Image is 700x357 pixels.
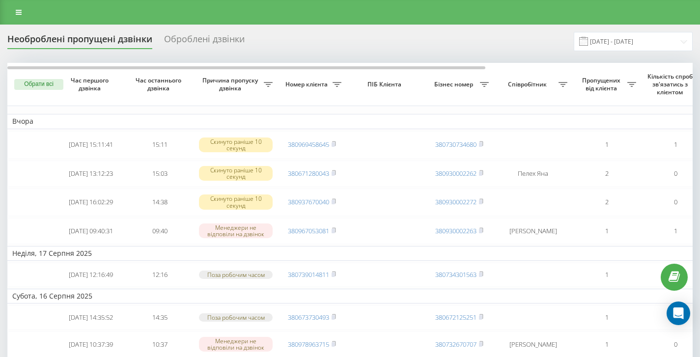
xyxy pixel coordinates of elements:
a: 380732670707 [435,340,476,349]
span: Номер клієнта [282,81,333,88]
td: 1 [572,305,641,330]
div: Необроблені пропущені дзвінки [7,34,152,49]
a: 380671280043 [288,169,329,178]
a: 380739014811 [288,270,329,279]
span: Час останнього дзвінка [133,77,186,92]
td: [DATE] 12:16:49 [56,263,125,287]
a: 380978963715 [288,340,329,349]
td: 1 [572,131,641,159]
td: 1 [572,263,641,287]
a: 380967053081 [288,226,329,235]
div: Скинуто раніше 10 секунд [199,137,273,152]
span: Час першого дзвінка [64,77,117,92]
td: [PERSON_NAME] [494,218,572,244]
div: Скинуто раніше 10 секунд [199,166,273,181]
span: Кількість спроб зв'язатись з клієнтом [646,73,696,96]
td: 2 [572,161,641,187]
div: Поза робочим часом [199,313,273,322]
span: Причина пропуску дзвінка [199,77,264,92]
td: [DATE] 13:12:23 [56,161,125,187]
td: 15:03 [125,161,194,187]
td: 12:16 [125,263,194,287]
button: Обрати всі [14,79,63,90]
span: ПІБ Клієнта [355,81,417,88]
a: 380969458645 [288,140,329,149]
td: [DATE] 16:02:29 [56,189,125,216]
a: 380673730493 [288,313,329,322]
td: 2 [572,189,641,216]
td: 09:40 [125,218,194,244]
span: Бізнес номер [430,81,480,88]
a: 380930002272 [435,197,476,206]
a: 380672125251 [435,313,476,322]
td: [DATE] 14:35:52 [56,305,125,330]
a: 380930002262 [435,169,476,178]
td: 15:11 [125,131,194,159]
td: 14:35 [125,305,194,330]
div: Оброблені дзвінки [164,34,245,49]
td: 14:38 [125,189,194,216]
div: Менеджери не відповіли на дзвінок [199,223,273,238]
span: Пропущених від клієнта [577,77,627,92]
a: 380734301563 [435,270,476,279]
td: [DATE] 09:40:31 [56,218,125,244]
div: Open Intercom Messenger [667,302,690,325]
td: 1 [572,218,641,244]
a: 380730734680 [435,140,476,149]
div: Менеджери не відповіли на дзвінок [199,337,273,352]
td: Пелех Яна [494,161,572,187]
td: [DATE] 15:11:41 [56,131,125,159]
span: Співробітник [499,81,559,88]
a: 380930002263 [435,226,476,235]
a: 380937670040 [288,197,329,206]
div: Скинуто раніше 10 секунд [199,194,273,209]
div: Поза робочим часом [199,271,273,279]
